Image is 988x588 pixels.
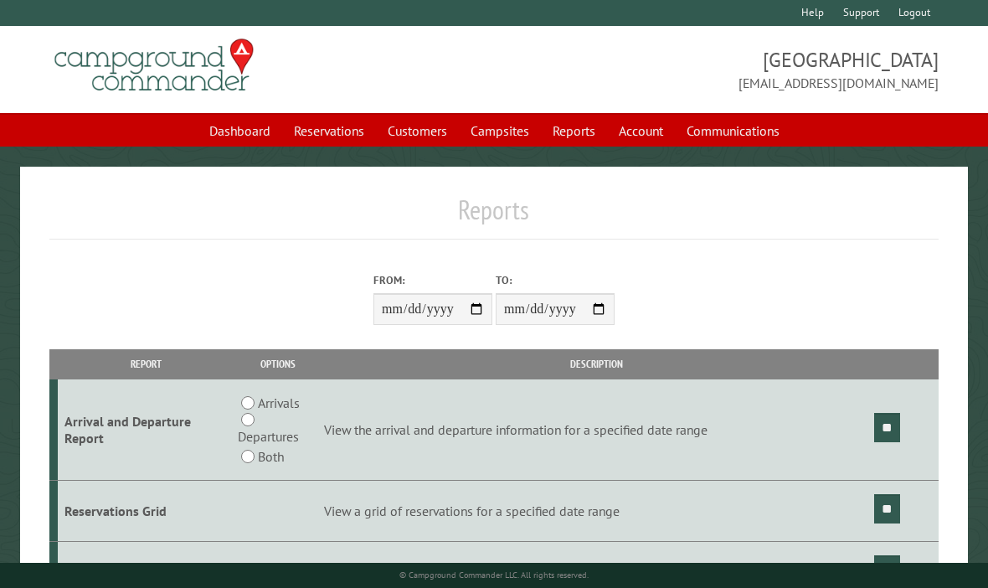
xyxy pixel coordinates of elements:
h1: Reports [49,193,939,240]
a: Dashboard [199,115,280,147]
a: Reservations [284,115,374,147]
td: Arrival and Departure Report [58,379,235,481]
td: View the arrival and departure information for a specified date range [322,379,872,481]
a: Customers [378,115,457,147]
label: Both [258,446,284,467]
small: © Campground Commander LLC. All rights reserved. [399,570,589,580]
a: Account [609,115,673,147]
th: Description [322,349,872,379]
label: To: [496,272,615,288]
a: Reports [543,115,605,147]
th: Report [58,349,235,379]
span: [GEOGRAPHIC_DATA] [EMAIL_ADDRESS][DOMAIN_NAME] [494,46,939,93]
label: Departures [238,426,299,446]
td: Reservations Grid [58,481,235,542]
img: Campground Commander [49,33,259,98]
a: Campsites [461,115,539,147]
th: Options [235,349,322,379]
td: View a grid of reservations for a specified date range [322,481,872,542]
label: Arrivals [258,393,300,413]
label: From: [373,272,492,288]
a: Communications [677,115,790,147]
